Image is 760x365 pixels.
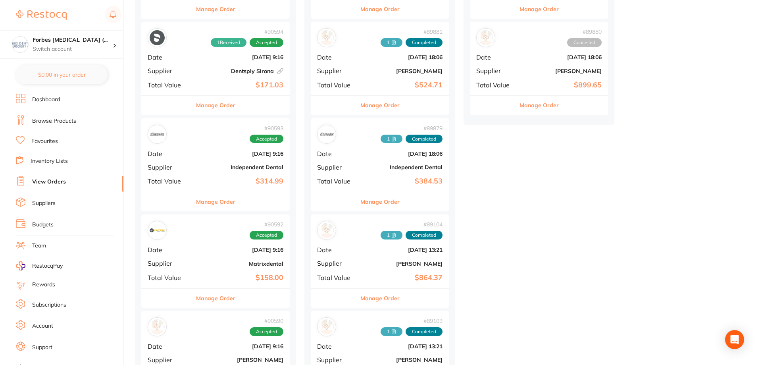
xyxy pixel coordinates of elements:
[360,96,400,115] button: Manage Order
[363,261,443,267] b: [PERSON_NAME]
[211,29,283,35] span: # 90594
[381,327,402,336] span: Received
[197,261,283,267] b: Matrixdental
[32,281,55,289] a: Rewards
[522,81,602,89] b: $899.65
[363,164,443,170] b: Independent Dental
[360,289,400,308] button: Manage Order
[381,318,443,324] span: # 89103
[567,29,602,35] span: # 89880
[406,135,443,143] span: Completed
[32,178,66,186] a: View Orders
[317,260,357,267] span: Supplier
[196,96,235,115] button: Manage Order
[317,343,357,350] span: Date
[32,262,63,270] span: RestocqPay
[197,151,283,157] b: [DATE] 9:16
[148,67,191,74] span: Supplier
[250,125,283,131] span: # 90593
[363,177,443,185] b: $384.53
[319,223,334,238] img: Adam Dental
[32,199,56,207] a: Suppliers
[33,45,113,53] p: Switch account
[16,261,25,270] img: RestocqPay
[32,242,46,250] a: Team
[522,54,602,60] b: [DATE] 18:06
[363,247,443,253] b: [DATE] 13:21
[250,221,283,228] span: # 90592
[148,54,191,61] span: Date
[197,164,283,170] b: Independent Dental
[363,151,443,157] b: [DATE] 18:06
[250,135,283,143] span: Accepted
[150,223,165,238] img: Matrixdental
[141,118,290,212] div: Independent Dental#90593AcceptedDate[DATE] 9:16SupplierIndependent DentalTotal Value$314.99Manage...
[32,344,52,351] a: Support
[211,38,246,47] span: Received
[317,81,357,89] span: Total Value
[197,247,283,253] b: [DATE] 9:16
[148,356,191,363] span: Supplier
[196,289,235,308] button: Manage Order
[319,319,334,334] img: Henry Schein Halas
[381,125,443,131] span: # 89879
[317,356,357,363] span: Supplier
[519,96,559,115] button: Manage Order
[360,192,400,211] button: Manage Order
[725,330,744,349] div: Open Intercom Messenger
[148,81,191,89] span: Total Value
[363,343,443,350] b: [DATE] 13:21
[197,177,283,185] b: $314.99
[148,343,191,350] span: Date
[32,322,53,330] a: Account
[141,214,290,308] div: Matrixdental#90592AcceptedDate[DATE] 9:16SupplierMatrixdentalTotal Value$158.00Manage Order
[197,81,283,89] b: $171.03
[317,246,357,253] span: Date
[32,301,66,309] a: Subscriptions
[150,127,165,142] img: Independent Dental
[476,67,516,74] span: Supplier
[150,319,165,334] img: Henry Schein Halas
[363,54,443,60] b: [DATE] 18:06
[32,221,54,229] a: Budgets
[250,38,283,47] span: Accepted
[567,38,602,47] span: Cancelled
[250,318,283,324] span: # 90590
[148,164,191,171] span: Supplier
[317,67,357,74] span: Supplier
[197,357,283,363] b: [PERSON_NAME]
[381,221,443,228] span: # 89104
[197,68,283,74] b: Dentsply Sirona
[317,54,357,61] span: Date
[381,135,402,143] span: Received
[381,29,443,35] span: # 89881
[16,10,67,20] img: Restocq Logo
[476,54,516,61] span: Date
[148,150,191,157] span: Date
[381,231,402,239] span: Received
[476,81,516,89] span: Total Value
[141,22,290,115] div: Dentsply Sirona#905941ReceivedAcceptedDate[DATE] 9:16SupplierDentsply SironaTotal Value$171.03Man...
[148,274,191,281] span: Total Value
[16,6,67,24] a: Restocq Logo
[148,260,191,267] span: Supplier
[363,81,443,89] b: $524.71
[16,65,108,84] button: $0.00 in your order
[319,30,334,45] img: Adam Dental
[197,54,283,60] b: [DATE] 9:16
[478,30,493,45] img: Henry Schein Halas
[150,30,165,45] img: Dentsply Sirona
[31,137,58,145] a: Favourites
[406,327,443,336] span: Completed
[32,96,60,104] a: Dashboard
[381,38,402,47] span: Received
[319,127,334,142] img: Independent Dental
[197,343,283,350] b: [DATE] 9:16
[363,68,443,74] b: [PERSON_NAME]
[317,164,357,171] span: Supplier
[250,327,283,336] span: Accepted
[317,274,357,281] span: Total Value
[148,178,191,185] span: Total Value
[522,68,602,74] b: [PERSON_NAME]
[317,178,357,185] span: Total Value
